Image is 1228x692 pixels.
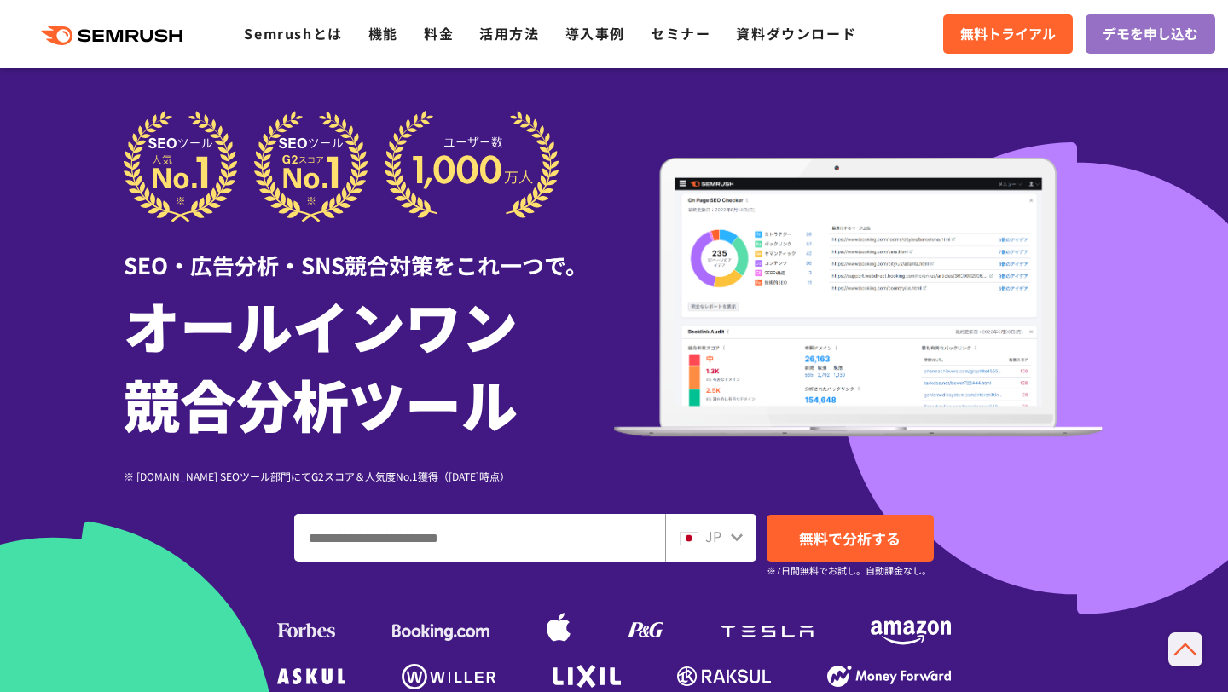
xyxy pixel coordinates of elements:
a: 導入事例 [565,23,625,43]
a: Semrushとは [244,23,342,43]
a: 活用方法 [479,23,539,43]
div: ※ [DOMAIN_NAME] SEOツール部門にてG2スコア＆人気度No.1獲得（[DATE]時点） [124,468,614,484]
span: JP [705,526,721,546]
span: 無料で分析する [799,528,901,549]
a: 無料で分析する [767,515,934,562]
input: ドメイン、キーワードまたはURLを入力してください [295,515,664,561]
div: SEO・広告分析・SNS競合対策をこれ一つで。 [124,222,614,281]
a: 料金 [424,23,454,43]
a: デモを申し込む [1086,14,1215,54]
span: デモを申し込む [1103,23,1198,45]
a: 無料トライアル [943,14,1073,54]
a: セミナー [651,23,710,43]
a: 機能 [368,23,398,43]
h1: オールインワン 競合分析ツール [124,285,614,442]
a: 資料ダウンロード [736,23,856,43]
small: ※7日間無料でお試し。自動課金なし。 [767,562,931,579]
span: 無料トライアル [960,23,1056,45]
